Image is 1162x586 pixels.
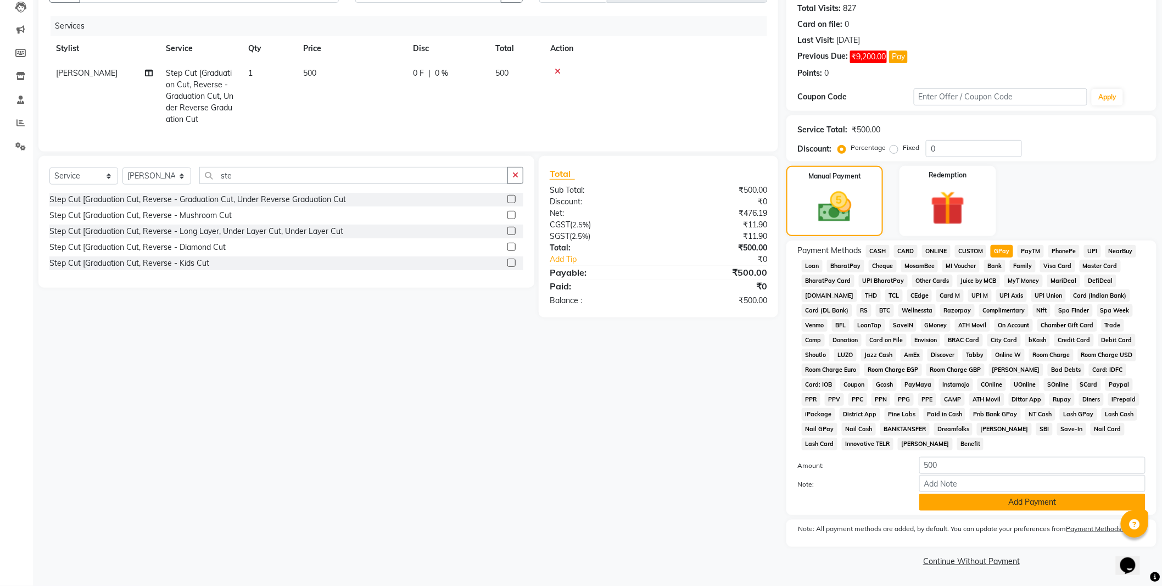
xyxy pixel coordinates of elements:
[802,423,837,436] span: Nail GPay
[854,319,885,332] span: LoanTap
[1033,304,1051,317] span: Nift
[825,393,844,406] span: PPV
[1070,289,1131,302] span: Card (Indian Bank)
[1031,289,1066,302] span: UPI Union
[802,438,837,450] span: Lash Card
[797,68,822,79] div: Points:
[49,258,209,269] div: Step Cut [Graduation Cut, Reverse - Kids Cut
[920,187,976,230] img: _gift.svg
[802,260,823,272] span: Loan
[789,479,910,489] label: Note:
[866,245,890,258] span: CASH
[850,51,887,63] span: ₹9,200.00
[919,457,1146,474] input: Amount
[845,19,849,30] div: 0
[1047,275,1080,287] span: MariDeal
[797,35,834,46] div: Last Visit:
[1004,275,1043,287] span: MyT Money
[903,143,919,153] label: Fixed
[827,260,864,272] span: BharatPay
[802,334,825,347] span: Comp
[871,393,891,406] span: PPN
[1055,304,1093,317] span: Spa Finder
[49,36,159,61] th: Stylist
[940,304,975,317] span: Razorpay
[541,219,658,231] div: ( )
[979,304,1029,317] span: Complimentary
[802,319,828,332] span: Venmo
[1049,393,1075,406] span: Rupay
[550,168,575,180] span: Total
[1010,260,1036,272] span: Family
[912,275,953,287] span: Other Cards
[840,408,880,421] span: District App
[541,266,658,279] div: Payable:
[428,68,431,79] span: |
[49,226,343,237] div: Step Cut [Graduation Cut, Reverse - Long Layer, Under Layer Cut, Under Layer Cut
[968,289,992,302] span: UPI M
[894,245,918,258] span: CARD
[864,364,922,376] span: Room Charge EGP
[934,423,973,436] span: Dreamfolks
[1057,423,1086,436] span: Save-In
[918,393,936,406] span: PPE
[885,289,903,302] span: TCL
[955,319,990,332] span: ATH Movil
[802,275,854,287] span: BharatPay Card
[840,378,868,391] span: Coupon
[495,68,509,78] span: 500
[857,304,871,317] span: RS
[1078,349,1137,361] span: Room Charge USD
[797,91,913,103] div: Coupon Code
[797,51,848,63] div: Previous Due:
[159,36,242,61] th: Service
[789,461,910,471] label: Amount:
[550,220,570,230] span: CGST
[541,295,658,306] div: Balance :
[852,124,880,136] div: ₹500.00
[922,245,951,258] span: ONLINE
[199,167,508,184] input: Search or Scan
[802,364,860,376] span: Room Charge Euro
[658,280,775,293] div: ₹0
[842,423,876,436] span: Nail Cash
[901,349,924,361] span: AmEx
[885,408,919,421] span: Pine Labs
[658,295,775,306] div: ₹500.00
[970,408,1021,421] span: Pnb Bank GPay
[824,68,829,79] div: 0
[914,88,1088,105] input: Enter Offer / Coupon Code
[1089,364,1126,376] span: Card: IDFC
[541,254,678,265] a: Add Tip
[1079,393,1104,406] span: Diners
[919,475,1146,492] input: Add Note
[1036,423,1053,436] span: SBI
[541,196,658,208] div: Discount:
[890,319,917,332] span: SaveIN
[802,408,835,421] span: iPackage
[572,220,589,229] span: 2.5%
[541,242,658,254] div: Total:
[1048,364,1085,376] span: Bad Debts
[658,185,775,196] div: ₹500.00
[550,231,569,241] span: SGST
[1080,260,1121,272] span: Master Card
[977,423,1032,436] span: [PERSON_NAME]
[996,289,1027,302] span: UPI Axis
[1116,542,1151,575] iframe: chat widget
[802,289,857,302] span: [DOMAIN_NAME]
[797,124,847,136] div: Service Total:
[797,143,831,155] div: Discount:
[936,289,964,302] span: Card M
[802,304,852,317] span: Card (DL Bank)
[242,36,297,61] th: Qty
[1102,319,1125,332] span: Trade
[49,194,346,205] div: Step Cut [Graduation Cut, Reverse - Graduation Cut, Under Reverse Graduation Cut
[1037,319,1097,332] span: Chamber Gift Card
[928,349,958,361] span: Discover
[1084,245,1101,258] span: UPI
[1048,245,1080,258] span: PhonePe
[911,334,941,347] span: Envision
[541,280,658,293] div: Paid:
[842,438,893,450] span: Innovative TELR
